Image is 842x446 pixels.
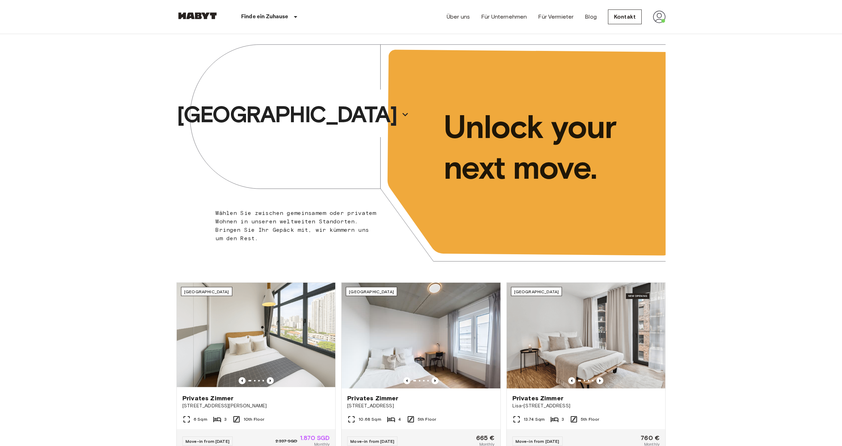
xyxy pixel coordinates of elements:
span: 10th Floor [244,416,265,422]
button: Previous image [403,377,410,384]
p: Finde ein Zuhause [241,13,289,21]
span: 1.870 SGD [300,435,330,441]
a: Für Unternehmen [481,13,527,21]
p: [GEOGRAPHIC_DATA] [177,100,397,129]
span: [STREET_ADDRESS] [347,402,494,409]
span: [GEOGRAPHIC_DATA] [349,289,394,294]
p: Unlock your next move. [443,106,654,188]
span: 5th Floor [581,416,599,422]
span: Move-in from [DATE] [350,439,394,444]
span: 10.68 Sqm [358,416,381,422]
span: Move-in from [DATE] [516,439,559,444]
button: Previous image [267,377,274,384]
button: Previous image [568,377,575,384]
span: [STREET_ADDRESS][PERSON_NAME] [182,402,330,409]
span: Privates Zimmer [182,394,233,402]
span: Privates Zimmer [512,394,563,402]
img: Marketing picture of unit SG-01-116-001-02 [177,283,335,388]
a: Blog [585,13,597,21]
button: Previous image [596,377,603,384]
span: 2.337 SGD [276,438,297,444]
span: Privates Zimmer [347,394,398,402]
span: 5th Floor [418,416,436,422]
span: [GEOGRAPHIC_DATA] [514,289,559,294]
span: 3 [562,416,564,422]
button: [GEOGRAPHIC_DATA] [174,98,412,131]
span: 13.74 Sqm [524,416,545,422]
span: 665 € [476,435,495,441]
span: 3 [224,416,227,422]
span: Move-in from [DATE] [186,439,229,444]
p: Wählen Sie zwischen gemeinsamem oder privatem Wohnen in unseren weltweiten Standorten. Bringen Si... [215,209,377,243]
span: [GEOGRAPHIC_DATA] [184,289,229,294]
span: 6 Sqm [194,416,207,422]
span: Lisa-[STREET_ADDRESS] [512,402,660,409]
button: Previous image [239,377,246,384]
img: Marketing picture of unit DE-04-037-026-03Q [342,283,500,388]
a: Über uns [447,13,470,21]
button: Previous image [432,377,439,384]
img: Marketing picture of unit DE-01-489-505-002 [507,283,665,388]
a: Für Vermieter [538,13,574,21]
span: 760 € [641,435,660,441]
a: Kontakt [608,9,642,24]
span: 4 [398,416,401,422]
img: avatar [653,11,666,23]
img: Habyt [176,12,219,19]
